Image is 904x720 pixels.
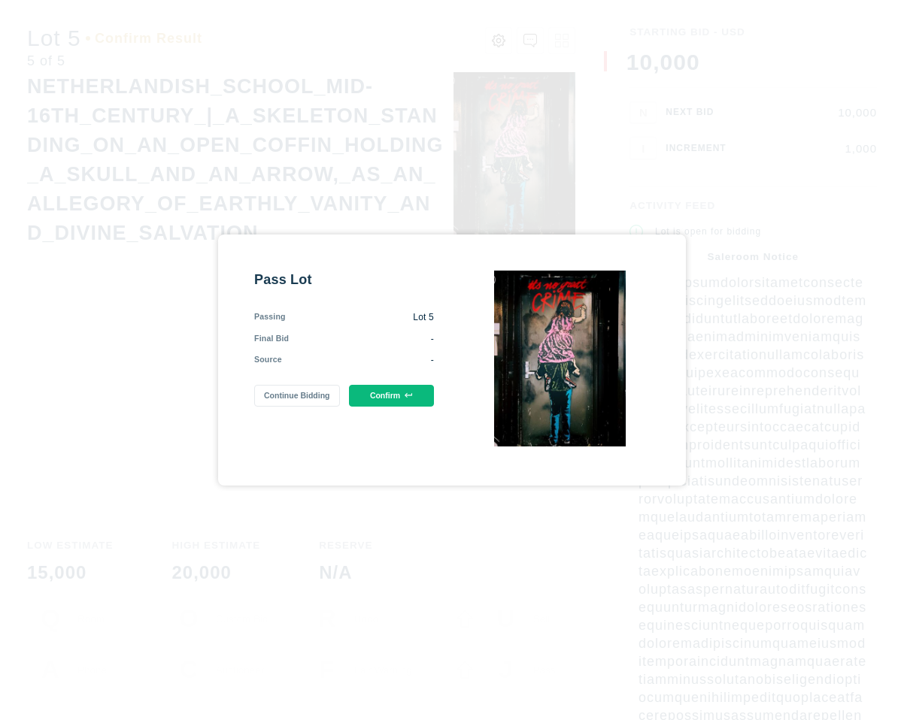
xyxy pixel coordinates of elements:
[254,354,282,367] div: Source
[282,354,434,367] div: -
[349,385,434,407] button: Confirm
[254,333,289,346] div: Final Bid
[289,333,434,346] div: -
[254,385,339,407] button: Continue Bidding
[286,311,434,324] div: Lot 5
[254,311,286,324] div: Passing
[254,271,434,289] div: Pass Lot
